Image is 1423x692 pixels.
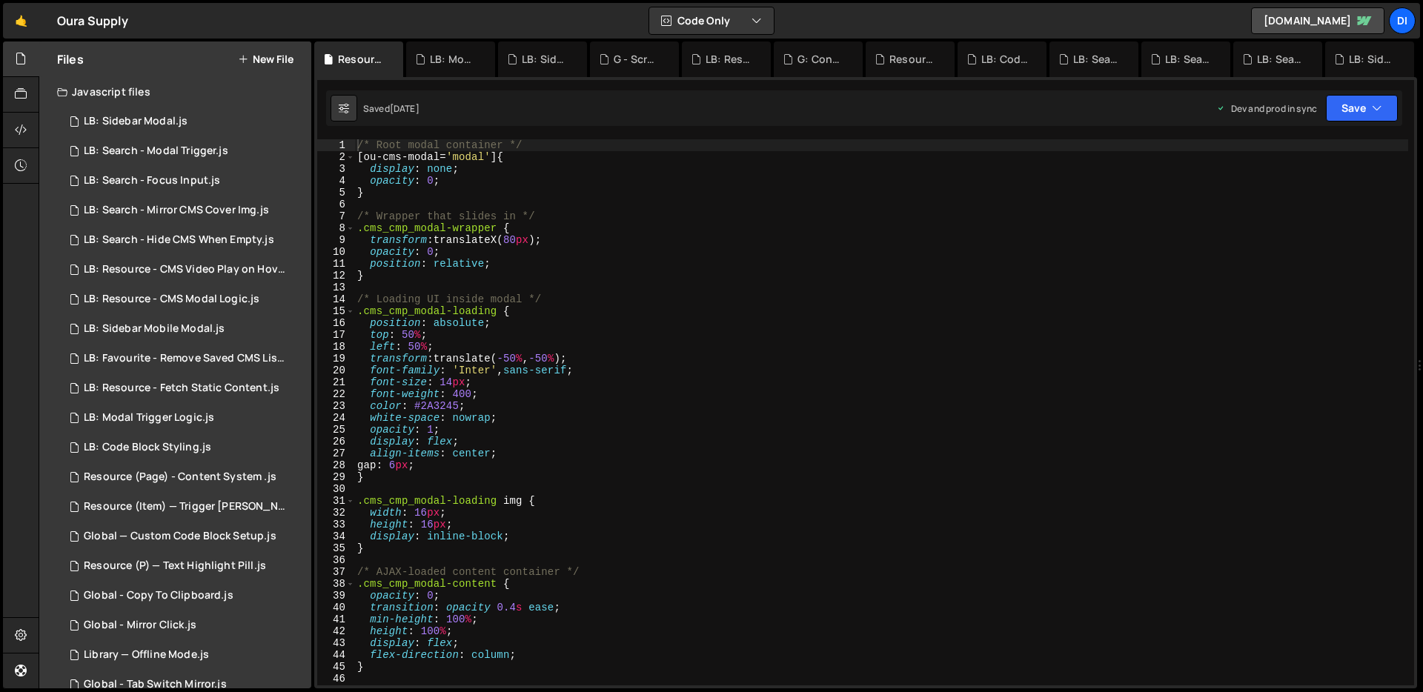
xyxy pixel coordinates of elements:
[1216,102,1317,115] div: Dev and prod in sync
[39,77,311,107] div: Javascript files
[1349,52,1396,67] div: LB: Sidebar Modal.js
[317,139,355,151] div: 1
[317,258,355,270] div: 11
[84,559,266,573] div: Resource (P) — Text Highlight Pill.js
[1251,7,1384,34] a: [DOMAIN_NAME]
[57,285,311,314] div: 14937/38910.js
[649,7,774,34] button: Code Only
[57,12,128,30] div: Oura Supply
[317,613,355,625] div: 41
[1389,7,1416,34] div: Di
[84,500,288,513] div: Resource (Item) — Trigger [PERSON_NAME] on Save.js
[317,471,355,483] div: 29
[57,136,311,166] div: 14937/38913.js
[338,52,385,67] div: Resource (Item) — Load Dynamic Modal (AJAX).css
[57,522,311,551] div: 14937/44281.js
[317,175,355,187] div: 4
[522,52,569,67] div: LB: Sidebar Mobile Modal.js
[317,305,355,317] div: 15
[84,144,228,158] div: LB: Search - Modal Trigger.js
[797,52,845,67] div: G: Conditional Element Visibility.js
[317,673,355,685] div: 46
[317,222,355,234] div: 8
[57,344,316,373] div: 14937/45672.js
[57,640,311,670] div: 14937/44586.js
[317,495,355,507] div: 31
[57,462,311,492] div: 14937/46006.js
[84,352,288,365] div: LB: Favourite - Remove Saved CMS List.js
[317,365,355,376] div: 20
[317,554,355,566] div: 36
[317,210,355,222] div: 7
[84,204,269,217] div: LB: Search - Mirror CMS Cover Img.js
[57,255,316,285] div: 14937/38901.js
[317,293,355,305] div: 14
[238,53,293,65] button: New File
[84,411,214,425] div: LB: Modal Trigger Logic.js
[57,225,311,255] div: 14937/44851.js
[317,199,355,210] div: 6
[317,649,355,661] div: 44
[84,441,211,454] div: LB: Code Block Styling.js
[317,625,355,637] div: 42
[84,115,188,128] div: LB: Sidebar Modal.js
[84,263,288,276] div: LB: Resource - CMS Video Play on Hover.js
[84,678,227,691] div: Global - Tab Switch Mirror.js
[317,530,355,542] div: 34
[390,102,419,115] div: [DATE]
[317,270,355,282] div: 12
[317,590,355,602] div: 39
[317,388,355,400] div: 22
[3,3,39,39] a: 🤙
[317,578,355,590] div: 38
[84,619,196,632] div: Global - Mirror Click.js
[57,403,311,433] div: 14937/45544.js
[317,448,355,459] div: 27
[317,246,355,258] div: 10
[317,317,355,329] div: 16
[57,611,311,640] div: 14937/44471.js
[317,602,355,613] div: 40
[317,519,355,530] div: 33
[57,166,311,196] div: 14937/45456.js
[317,400,355,412] div: 23
[889,52,937,67] div: Resource (Page) - Content System .js
[57,196,311,225] div: 14937/38911.js
[84,233,274,247] div: LB: Search - Hide CMS When Empty.js
[57,581,311,611] div: 14937/44582.js
[84,470,276,484] div: Resource (Page) - Content System .js
[84,589,233,602] div: Global - Copy To Clipboard.js
[317,637,355,649] div: 43
[317,353,355,365] div: 19
[614,52,661,67] div: G - Scrollbar Toggle.js
[317,661,355,673] div: 45
[317,163,355,175] div: 3
[1326,95,1398,122] button: Save
[1165,52,1213,67] div: LB: Search - Modal Trigger.js
[1073,52,1121,67] div: LB: Search - Mirror CMS Cover Img.js
[706,52,753,67] div: LB: Resource - CMS Video Play on Hover.js
[317,282,355,293] div: 13
[317,329,355,341] div: 17
[57,492,316,522] div: 14937/43515.js
[57,551,311,581] div: 14937/44597.js
[57,433,311,462] div: 14937/46038.js
[317,341,355,353] div: 18
[84,382,279,395] div: LB: Resource - Fetch Static Content.js
[57,314,311,344] div: 14937/44593.js
[317,566,355,578] div: 37
[57,107,311,136] div: 14937/45352.js
[84,530,276,543] div: Global — Custom Code Block Setup.js
[317,376,355,388] div: 21
[84,293,259,306] div: LB: Resource - CMS Modal Logic.js
[57,373,311,403] div: 14937/45864.js
[84,322,225,336] div: LB: Sidebar Mobile Modal.js
[981,52,1029,67] div: LB: Code Block Styling.js
[317,234,355,246] div: 9
[430,52,477,67] div: LB: Modal Trigger Logic.js
[317,483,355,495] div: 30
[84,174,220,187] div: LB: Search - Focus Input.js
[84,648,209,662] div: Library — Offline Mode.js
[317,542,355,554] div: 35
[317,507,355,519] div: 32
